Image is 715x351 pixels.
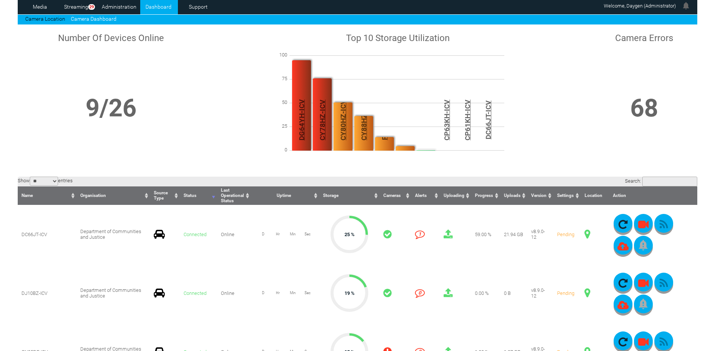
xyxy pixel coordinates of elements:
th: Uploading : activate to sort column ascending [440,186,471,205]
span: Min [285,232,300,236]
h1: Top 10 Storage Utilization [206,33,590,43]
h1: Number Of Devices Online [20,33,201,43]
span: 0.00 % [475,290,489,296]
th: Storage : activate to sort column ascending [319,186,380,205]
span: Settings [557,193,574,198]
span: 75 [268,76,291,81]
th: Status : activate to sort column ascending [180,186,217,205]
span: Department of Communities and Justice [80,229,141,240]
span: Name [21,193,33,198]
span: Department of Communities and Justice [80,287,141,299]
span: Source Type [154,190,168,201]
h1: 9/26 [20,94,201,122]
a: Administration [101,1,137,12]
th: Settings : activate to sort column ascending [553,186,581,205]
span: DJ10BZ-ICV [21,290,47,296]
span: Sec [300,232,315,236]
span: Location [585,193,602,198]
span: CY80HZ-ICV [338,73,347,167]
h1: 68 [594,94,694,122]
a: Support [180,1,216,12]
span: Progress [475,193,493,198]
td: 0 B [500,264,527,322]
span: 100 [268,52,291,58]
th: Version : activate to sort column ascending [527,186,553,205]
span: DG64YH-ICV [297,73,306,167]
td: Online [217,264,251,322]
span: 25 [268,123,291,129]
th: Alerts : activate to sort column ascending [411,186,440,205]
span: D [256,232,270,236]
span: Pending [557,232,574,237]
td: v8.9.0-12 [527,264,553,322]
span: Welcome, Daygen (Administrator) [604,3,676,9]
span: Last Operational Status [221,188,244,203]
th: Organisation : activate to sort column ascending [77,186,150,205]
span: Hr [271,232,285,236]
a: Media [21,1,58,12]
span: Action [613,193,626,198]
span: D [256,291,270,295]
label: Search: [625,178,697,184]
th: Progress : activate to sort column ascending [471,186,500,205]
span: 50 [268,99,291,105]
span: Connected [184,232,207,237]
span: DC66JT-ICV [484,73,492,167]
span: Cameras [383,193,401,198]
label: Show entries [18,178,73,183]
a: Streaming [61,1,91,12]
span: Organisation [80,193,106,198]
th: Last Operational Status : activate to sort column ascending [217,186,251,205]
th: Location [581,186,609,205]
span: Storage [323,193,338,198]
span: 25 % [344,232,355,237]
span: CP61KH-ICV [463,73,472,167]
span: CP63KH-ICV [442,73,451,167]
h1: Camera Errors [594,33,694,43]
span: Connected [184,290,207,296]
th: Cameras : activate to sort column ascending [380,186,411,205]
i: 1 [415,229,425,239]
span: Sec [300,291,315,295]
span: Min [285,291,300,295]
img: bell_icon_gray.png [639,240,648,250]
th: Uptime : activate to sort column ascending [251,186,319,205]
span: Uptime [277,193,291,198]
span: CY88HZ-ICV [359,73,368,167]
td: Online [217,205,251,264]
span: Status [184,193,196,198]
span: 19 % [344,290,355,296]
span: Alerts [415,193,427,198]
span: Uploads [504,193,521,198]
th: Source Type : activate to sort column ascending [150,186,180,205]
span: Uploading [444,193,464,198]
span: CY78HZ-ICV [318,73,326,167]
a: Camera Dashboard [71,16,116,22]
span: DC66JT-ICV [21,232,47,237]
td: v8.9.0-12 [527,205,553,264]
td: 21.94 GB [500,205,527,264]
th: Name : activate to sort column ascending [18,186,77,205]
span: Hr [271,291,285,295]
img: bell24.png [681,1,691,10]
img: bell_icon_gray.png [639,299,648,309]
th: Uploads : activate to sort column ascending [500,186,527,205]
span: Version [531,193,547,198]
span: Pending [557,290,574,296]
span: 0 [268,147,291,153]
a: Camera Location [25,16,65,22]
th: Action [609,186,697,205]
span: 59.00 % [475,232,491,237]
select: Showentries [30,177,58,186]
i: 0 [415,288,425,298]
a: Dashboard [140,1,177,12]
input: Search: [642,177,697,186]
span: 29 [88,4,95,10]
